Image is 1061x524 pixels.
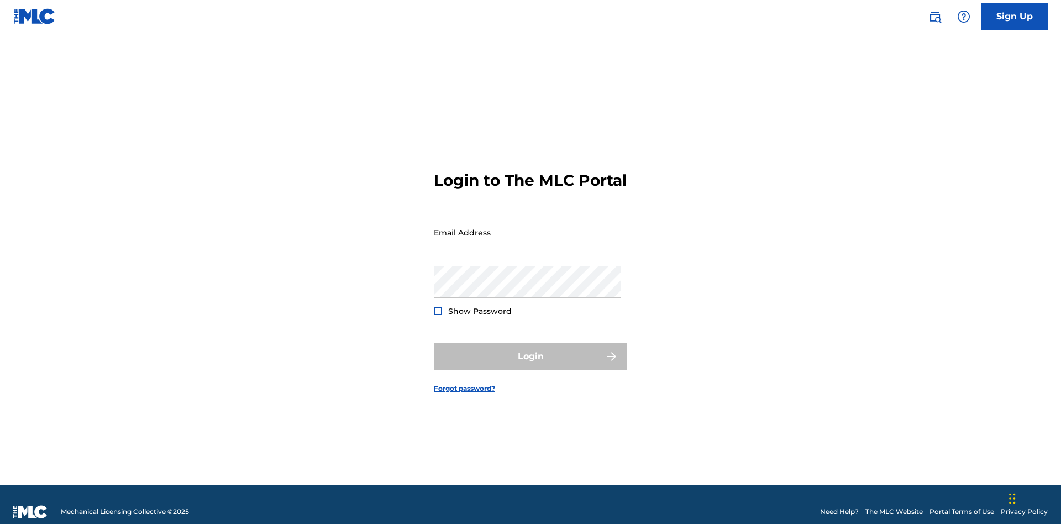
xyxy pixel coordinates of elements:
[981,3,1048,30] a: Sign Up
[953,6,975,28] div: Help
[13,505,48,518] img: logo
[924,6,946,28] a: Public Search
[820,507,859,517] a: Need Help?
[865,507,923,517] a: The MLC Website
[1001,507,1048,517] a: Privacy Policy
[957,10,970,23] img: help
[928,10,942,23] img: search
[448,306,512,316] span: Show Password
[61,507,189,517] span: Mechanical Licensing Collective © 2025
[1009,482,1016,515] div: Drag
[929,507,994,517] a: Portal Terms of Use
[434,171,627,190] h3: Login to The MLC Portal
[13,8,56,24] img: MLC Logo
[1006,471,1061,524] iframe: Chat Widget
[434,384,495,394] a: Forgot password?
